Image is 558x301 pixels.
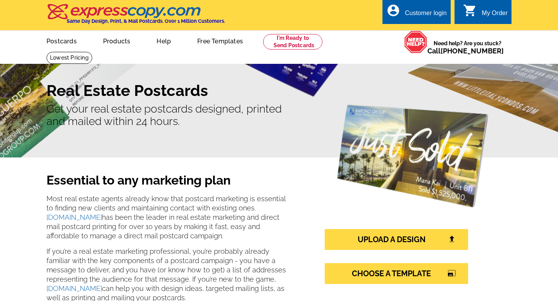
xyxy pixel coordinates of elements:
img: real-estate-postcards.png [337,104,488,207]
i: photo_size_select_large [448,270,456,277]
div: My Order [482,10,508,21]
h1: Real Estate Postcards [46,81,511,100]
a: Products [91,31,143,50]
a: shopping_cart My Order [463,9,508,18]
i: shopping_cart [463,3,477,17]
h4: Same Day Design, Print, & Mail Postcards. Over 1 Million Customers. [67,18,225,24]
a: account_circle Customer login [386,9,447,18]
h2: Essential to any marketing plan [46,173,288,191]
a: Free Templates [185,31,255,50]
i: account_circle [386,3,400,17]
span: Call [427,47,504,55]
div: Customer login [405,10,447,21]
a: [DOMAIN_NAME] [46,213,102,221]
p: Get your real estate postcards designed, printed and mailed within 24 hours. [46,103,511,128]
a: CHOOSE A TEMPLATEphoto_size_select_large [325,263,468,284]
a: [PHONE_NUMBER] [441,47,504,55]
a: UPLOAD A DESIGN [325,229,468,250]
a: Postcards [34,31,89,50]
span: Need help? Are you stuck? [427,39,508,55]
a: [DOMAIN_NAME] [46,284,102,292]
p: Most real estate agents already know that postcard marketing is essential to finding new clients ... [46,194,288,241]
a: Help [144,31,183,50]
a: Same Day Design, Print, & Mail Postcards. Over 1 Million Customers. [46,9,225,24]
img: help [404,31,427,53]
